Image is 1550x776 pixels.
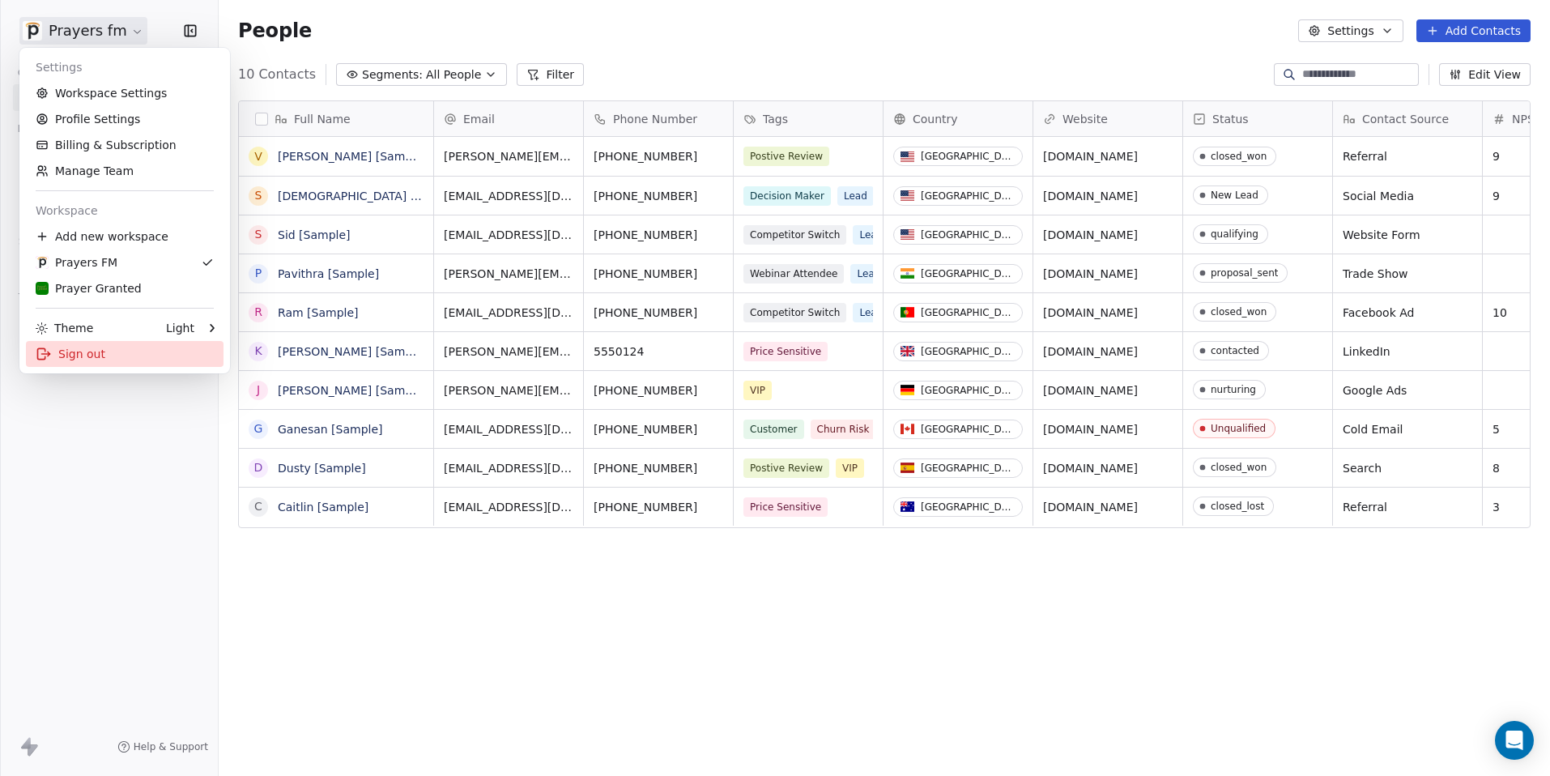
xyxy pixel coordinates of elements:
[166,320,194,336] div: Light
[36,256,49,269] img: web-app-manifest-512x512.png
[26,158,224,184] a: Manage Team
[26,224,224,249] div: Add new workspace
[26,341,224,367] div: Sign out
[36,254,117,271] div: Prayers FM
[26,54,224,80] div: Settings
[26,198,224,224] div: Workspace
[36,282,49,295] img: FB-Logo.png
[26,132,224,158] a: Billing & Subscription
[26,106,224,132] a: Profile Settings
[36,320,93,336] div: Theme
[26,80,224,106] a: Workspace Settings
[36,280,142,296] div: Prayer Granted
